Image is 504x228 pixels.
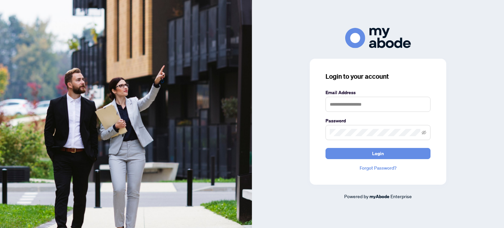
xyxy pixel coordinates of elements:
[390,193,412,199] span: Enterprise
[325,117,430,124] label: Password
[422,130,426,135] span: eye-invisible
[325,148,430,159] button: Login
[325,72,430,81] h3: Login to your account
[372,148,384,159] span: Login
[325,89,430,96] label: Email Address
[325,164,430,172] a: Forgot Password?
[345,28,411,48] img: ma-logo
[344,193,368,199] span: Powered by
[369,193,389,200] a: myAbode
